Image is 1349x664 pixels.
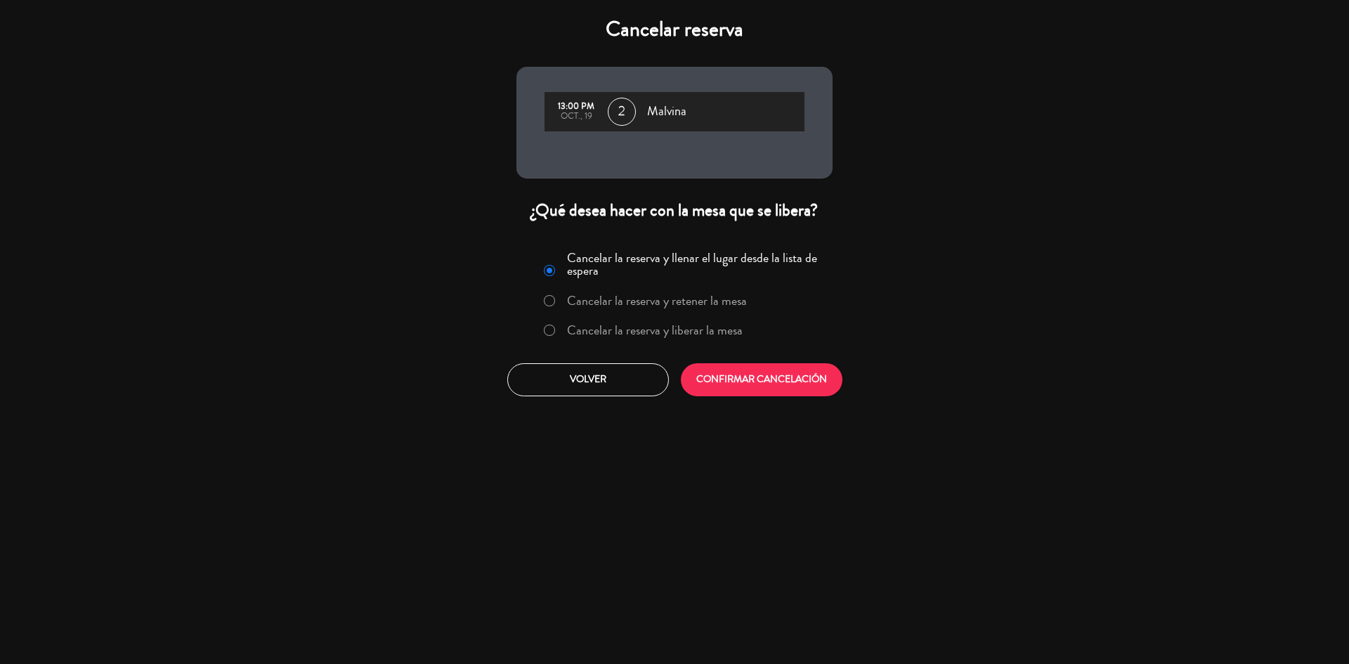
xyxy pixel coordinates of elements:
[552,102,601,112] div: 13:00 PM
[681,363,842,396] button: CONFIRMAR CANCELACIÓN
[567,324,743,337] label: Cancelar la reserva y liberar la mesa
[507,363,669,396] button: Volver
[516,17,833,42] h4: Cancelar reserva
[567,252,824,277] label: Cancelar la reserva y llenar el lugar desde la lista de espera
[608,98,636,126] span: 2
[516,200,833,221] div: ¿Qué desea hacer con la mesa que se libera?
[552,112,601,122] div: oct., 19
[647,101,686,122] span: Malvina
[567,294,747,307] label: Cancelar la reserva y retener la mesa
